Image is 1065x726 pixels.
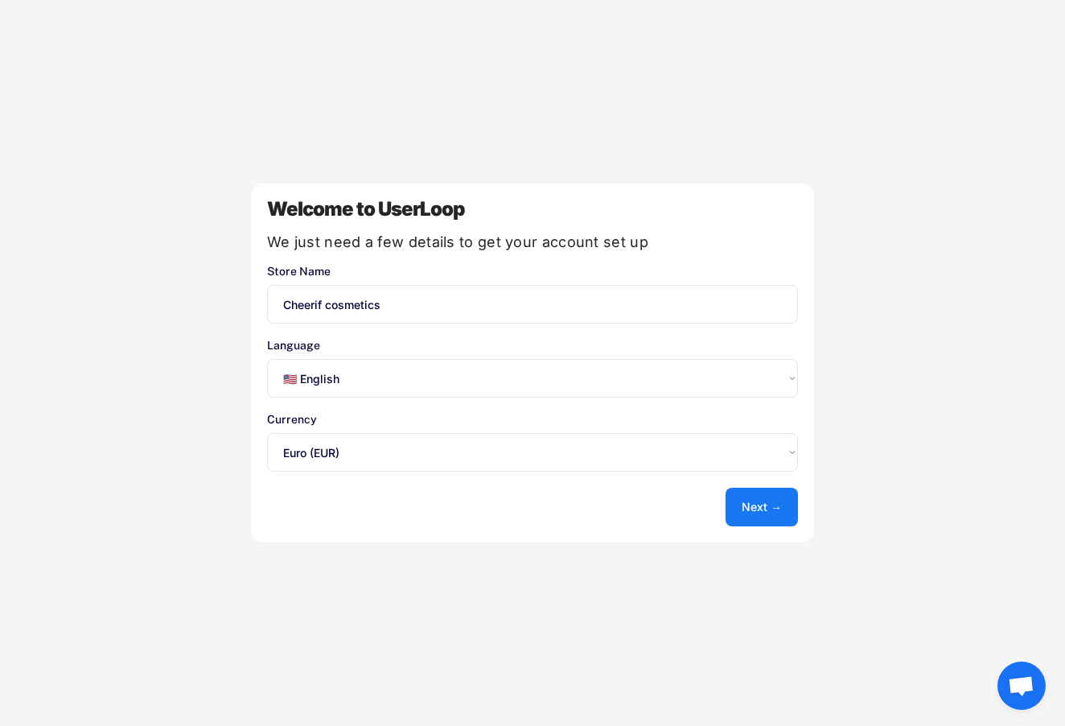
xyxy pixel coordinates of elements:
[997,662,1046,710] a: Ouvrir le chat
[267,266,798,277] div: Store Name
[267,414,798,425] div: Currency
[267,285,798,324] input: You store's name
[267,340,798,351] div: Language
[267,200,798,219] div: Welcome to UserLoop
[267,235,798,250] div: We just need a few details to get your account set up
[726,488,798,526] button: Next →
